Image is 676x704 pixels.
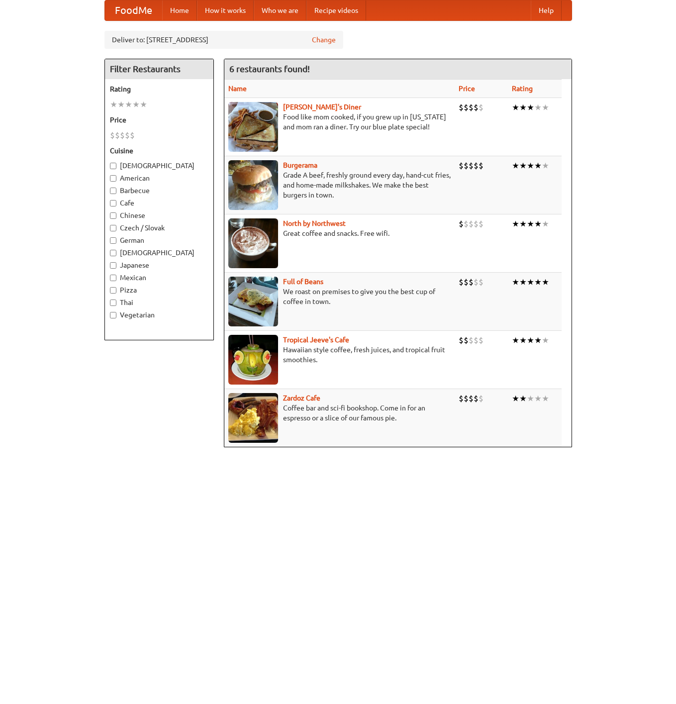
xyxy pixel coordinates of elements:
[534,160,542,171] li: ★
[110,262,116,269] input: Japanese
[464,160,469,171] li: $
[534,277,542,288] li: ★
[459,85,475,93] a: Price
[110,235,208,245] label: German
[283,394,320,402] a: Zardoz Cafe
[110,130,115,141] li: $
[534,102,542,113] li: ★
[110,99,117,110] li: ★
[519,160,527,171] li: ★
[459,335,464,346] li: $
[479,102,483,113] li: $
[512,160,519,171] li: ★
[283,161,317,169] a: Burgerama
[229,64,310,74] ng-pluralize: 6 restaurants found!
[474,277,479,288] li: $
[228,112,451,132] p: Food like mom cooked, if you grew up in [US_STATE] and mom ran a diner. Try our blue plate special!
[130,130,135,141] li: $
[512,277,519,288] li: ★
[283,278,323,286] b: Full of Beans
[479,160,483,171] li: $
[125,130,130,141] li: $
[110,210,208,220] label: Chinese
[110,212,116,219] input: Chinese
[474,393,479,404] li: $
[464,102,469,113] li: $
[228,277,278,326] img: beans.jpg
[110,188,116,194] input: Barbecue
[312,35,336,45] a: Change
[531,0,562,20] a: Help
[542,218,549,229] li: ★
[125,99,132,110] li: ★
[110,250,116,256] input: [DEMOGRAPHIC_DATA]
[120,130,125,141] li: $
[459,277,464,288] li: $
[527,335,534,346] li: ★
[283,103,361,111] a: [PERSON_NAME]'s Diner
[228,170,451,200] p: Grade A beef, freshly ground every day, hand-cut fries, and home-made milkshakes. We make the bes...
[469,277,474,288] li: $
[464,393,469,404] li: $
[469,218,474,229] li: $
[283,219,346,227] b: North by Northwest
[474,218,479,229] li: $
[534,335,542,346] li: ★
[228,345,451,365] p: Hawaiian style coffee, fresh juices, and tropical fruit smoothies.
[228,287,451,306] p: We roast on premises to give you the best cup of coffee in town.
[479,277,483,288] li: $
[104,31,343,49] div: Deliver to: [STREET_ADDRESS]
[519,393,527,404] li: ★
[228,403,451,423] p: Coffee bar and sci-fi bookshop. Come in for an espresso or a slice of our famous pie.
[110,84,208,94] h5: Rating
[479,393,483,404] li: $
[527,160,534,171] li: ★
[110,237,116,244] input: German
[534,218,542,229] li: ★
[110,163,116,169] input: [DEMOGRAPHIC_DATA]
[479,218,483,229] li: $
[474,160,479,171] li: $
[110,248,208,258] label: [DEMOGRAPHIC_DATA]
[110,200,116,206] input: Cafe
[110,275,116,281] input: Mexican
[542,277,549,288] li: ★
[527,277,534,288] li: ★
[162,0,197,20] a: Home
[110,300,116,306] input: Thai
[527,393,534,404] li: ★
[306,0,366,20] a: Recipe videos
[228,335,278,385] img: jeeves.jpg
[512,218,519,229] li: ★
[110,115,208,125] h5: Price
[474,102,479,113] li: $
[527,102,534,113] li: ★
[542,160,549,171] li: ★
[110,285,208,295] label: Pizza
[512,102,519,113] li: ★
[459,218,464,229] li: $
[110,225,116,231] input: Czech / Slovak
[110,310,208,320] label: Vegetarian
[519,102,527,113] li: ★
[464,218,469,229] li: $
[464,277,469,288] li: $
[469,160,474,171] li: $
[110,287,116,294] input: Pizza
[474,335,479,346] li: $
[283,336,349,344] a: Tropical Jeeve's Cafe
[110,186,208,196] label: Barbecue
[110,161,208,171] label: [DEMOGRAPHIC_DATA]
[110,312,116,318] input: Vegetarian
[110,260,208,270] label: Japanese
[459,160,464,171] li: $
[512,85,533,93] a: Rating
[512,393,519,404] li: ★
[110,146,208,156] h5: Cuisine
[105,0,162,20] a: FoodMe
[469,335,474,346] li: $
[512,335,519,346] li: ★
